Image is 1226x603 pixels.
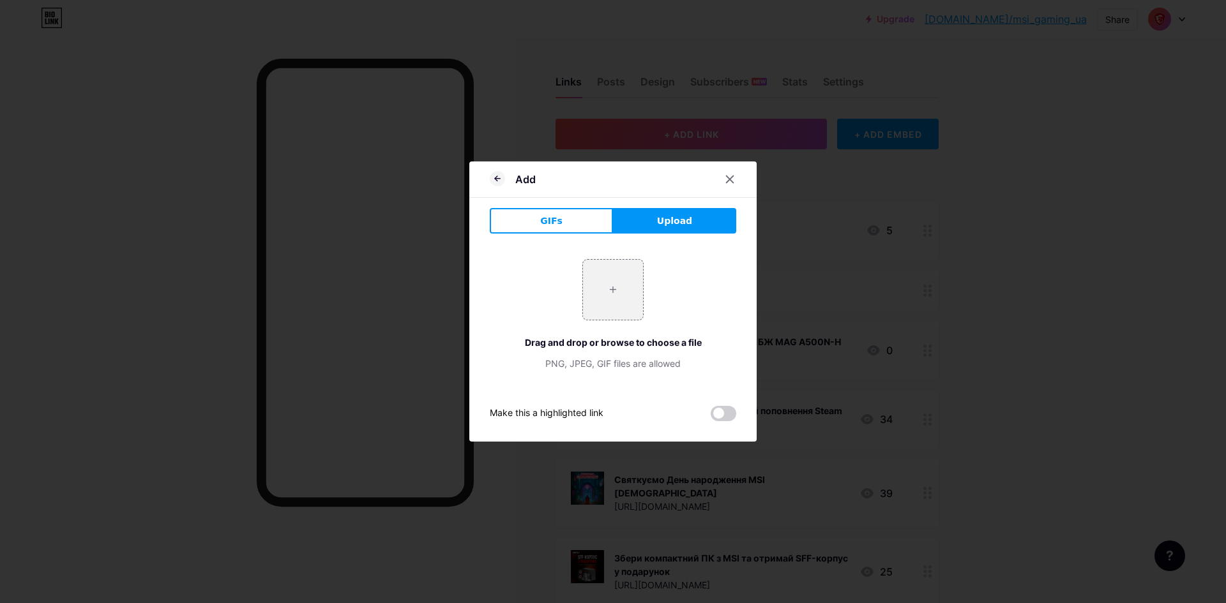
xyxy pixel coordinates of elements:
div: PNG, JPEG, GIF files are allowed [490,357,736,370]
span: GIFs [540,214,563,228]
div: Add [515,172,536,187]
div: Drag and drop or browse to choose a file [490,336,736,349]
span: Upload [657,214,692,228]
div: Make this a highlighted link [490,406,603,421]
button: GIFs [490,208,613,234]
button: Upload [613,208,736,234]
